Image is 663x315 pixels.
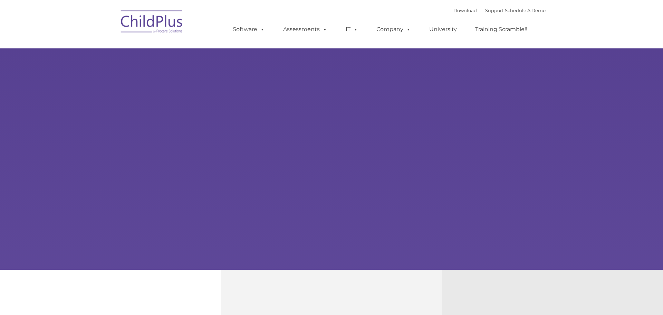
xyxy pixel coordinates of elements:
img: ChildPlus by Procare Solutions [117,6,186,40]
a: Schedule A Demo [505,8,546,13]
a: Software [226,22,272,36]
a: Assessments [276,22,334,36]
font: | [453,8,546,13]
a: Support [485,8,503,13]
a: Company [369,22,418,36]
a: University [422,22,464,36]
a: Download [453,8,477,13]
a: Training Scramble!! [468,22,534,36]
a: IT [339,22,365,36]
